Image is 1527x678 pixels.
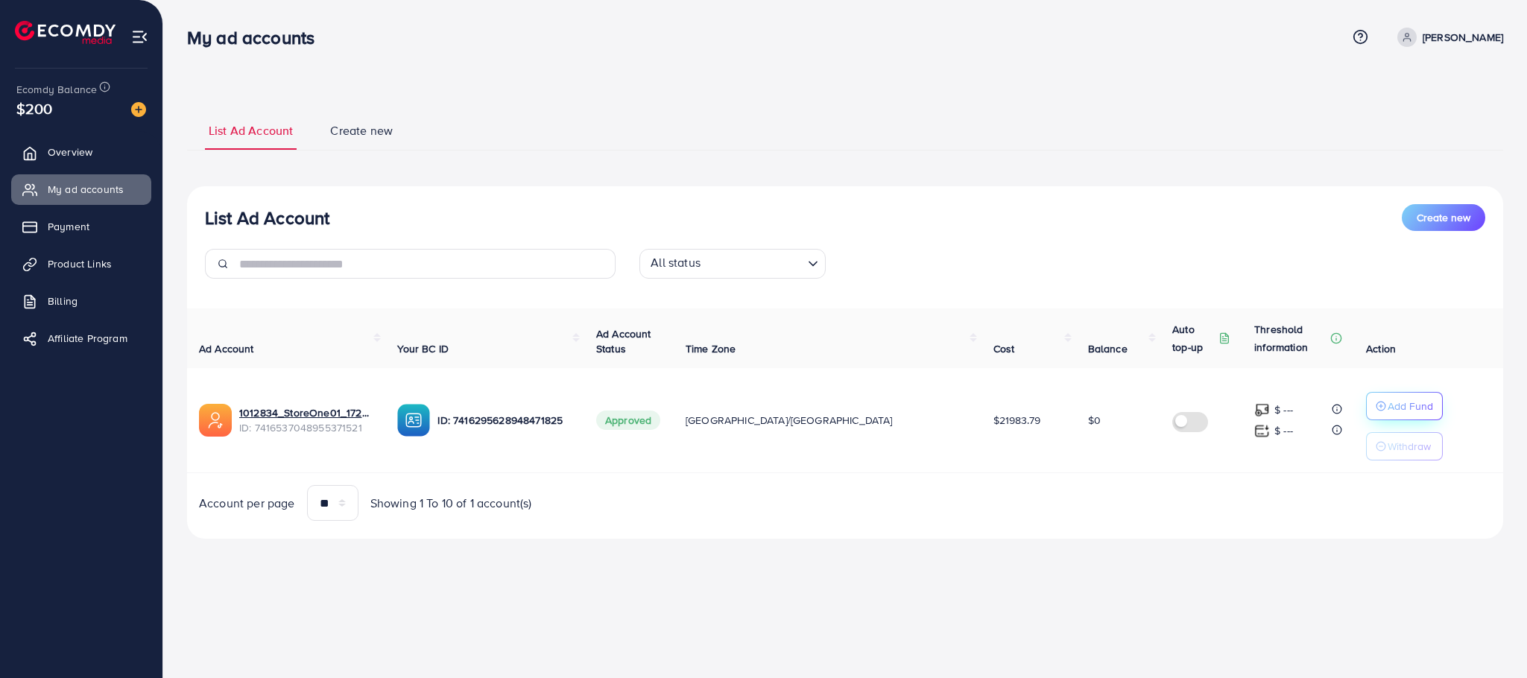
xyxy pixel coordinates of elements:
a: Billing [11,286,151,316]
span: Time Zone [686,341,736,356]
span: My ad accounts [48,182,124,197]
span: Create new [1417,210,1470,225]
span: $21983.79 [993,413,1040,428]
div: <span class='underline'>1012834_StoreOne01_1726797108911</span></br>7416537048955371521 [239,405,373,436]
img: ic-ads-acc.e4c84228.svg [199,404,232,437]
span: List Ad Account [209,122,293,139]
span: Overview [48,145,92,159]
iframe: Chat [1464,611,1516,667]
span: Balance [1088,341,1128,356]
a: Payment [11,212,151,241]
a: 1012834_StoreOne01_1726797108911 [239,405,373,420]
img: logo [15,21,116,44]
p: Auto top-up [1172,320,1215,356]
div: Search for option [639,249,826,279]
p: $ --- [1274,401,1293,419]
span: ID: 7416537048955371521 [239,420,373,435]
p: Threshold information [1254,320,1327,356]
span: Your BC ID [397,341,449,356]
span: Payment [48,219,89,234]
span: Account per page [199,495,295,512]
input: Search for option [705,252,802,275]
img: menu [131,28,148,45]
p: Add Fund [1388,397,1433,415]
a: Product Links [11,249,151,279]
p: ID: 7416295628948471825 [437,411,572,429]
span: All status [648,251,704,275]
span: Ad Account [199,341,254,356]
span: Create new [330,122,393,139]
h3: List Ad Account [205,207,329,229]
span: Ecomdy Balance [16,82,97,97]
span: $0 [1088,413,1101,428]
h3: My ad accounts [187,27,326,48]
a: Overview [11,137,151,167]
button: Create new [1402,204,1485,231]
a: Affiliate Program [11,323,151,353]
p: [PERSON_NAME] [1423,28,1503,46]
img: image [131,102,146,117]
span: Billing [48,294,78,308]
span: Action [1366,341,1396,356]
span: Cost [993,341,1015,356]
p: $ --- [1274,422,1293,440]
span: Approved [596,411,660,430]
a: My ad accounts [11,174,151,204]
p: Withdraw [1388,437,1431,455]
img: ic-ba-acc.ded83a64.svg [397,404,430,437]
span: Affiliate Program [48,331,127,346]
a: [PERSON_NAME] [1391,28,1503,47]
button: Withdraw [1366,432,1443,460]
img: top-up amount [1254,423,1270,439]
span: $200 [16,98,53,119]
span: Ad Account Status [596,326,651,356]
button: Add Fund [1366,392,1443,420]
span: Product Links [48,256,112,271]
img: top-up amount [1254,402,1270,418]
span: Showing 1 To 10 of 1 account(s) [370,495,532,512]
span: [GEOGRAPHIC_DATA]/[GEOGRAPHIC_DATA] [686,413,893,428]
